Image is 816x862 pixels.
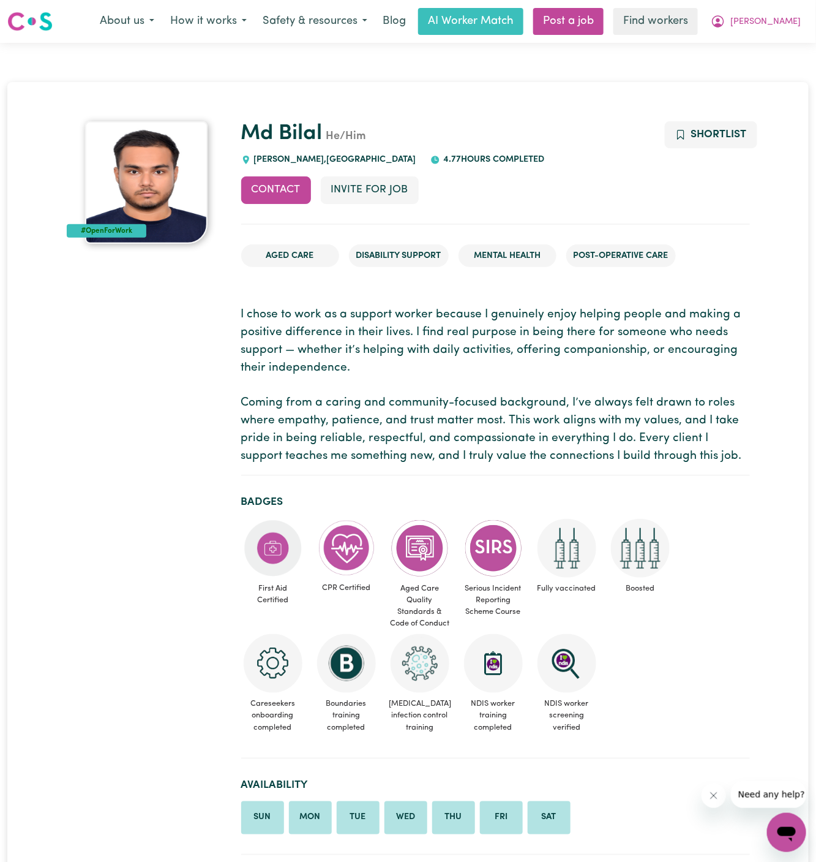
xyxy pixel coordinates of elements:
p: I chose to work as a support worker because I genuinely enjoy helping people and making a positiv... [241,306,750,465]
li: Available on Saturday [528,801,571,834]
button: Invite for Job [321,176,419,203]
span: [MEDICAL_DATA] infection control training [388,693,452,738]
img: Md Bilal [85,121,208,244]
img: CS Academy: COVID-19 Infection Control Training course completed [391,634,449,693]
li: Disability Support [349,244,449,268]
span: [PERSON_NAME] , [GEOGRAPHIC_DATA] [251,155,416,164]
div: #OpenForWork [67,224,147,238]
a: Careseekers logo [7,7,53,36]
span: Shortlist [691,129,747,140]
a: Find workers [613,8,698,35]
img: Care and support worker has received booster dose of COVID-19 vaccination [611,519,670,578]
button: How it works [162,9,255,34]
iframe: Button to launch messaging window [767,813,806,852]
button: My Account [703,9,809,34]
button: Add to shortlist [665,121,757,148]
h2: Availability [241,779,750,792]
li: Post-operative care [566,244,676,268]
iframe: Message from company [731,781,806,808]
span: He/Him [323,131,367,142]
a: AI Worker Match [418,8,523,35]
span: NDIS worker training completed [462,693,525,738]
img: Care and support worker has completed CPR Certification [317,519,376,578]
li: Mental Health [459,244,556,268]
li: Aged Care [241,244,339,268]
span: Fully vaccinated [535,578,599,599]
button: Contact [241,176,311,203]
li: Available on Thursday [432,801,475,834]
li: Available on Monday [289,801,332,834]
img: CS Academy: Careseekers Onboarding course completed [244,634,302,693]
button: About us [92,9,162,34]
h2: Badges [241,496,750,509]
img: CS Academy: Serious Incident Reporting Scheme course completed [464,519,523,578]
a: Md Bilal [241,123,323,145]
img: NDIS Worker Screening Verified [537,634,596,693]
button: Safety & resources [255,9,375,34]
a: Blog [375,8,413,35]
img: CS Academy: Introduction to NDIS Worker Training course completed [464,634,523,693]
li: Available on Sunday [241,801,284,834]
span: Boosted [608,578,672,599]
span: CPR Certified [315,577,378,599]
span: Aged Care Quality Standards & Code of Conduct [388,578,452,635]
img: Care and support worker has received 2 doses of COVID-19 vaccine [537,519,596,578]
img: CS Academy: Boundaries in care and support work course completed [317,634,376,693]
span: 4.77 hours completed [440,155,544,164]
span: NDIS worker screening verified [535,693,599,738]
li: Available on Friday [480,801,523,834]
span: First Aid Certified [241,578,305,611]
span: [PERSON_NAME] [730,15,801,29]
li: Available on Wednesday [384,801,427,834]
a: Md Bilal's profile picture'#OpenForWork [67,121,226,244]
iframe: Close message [702,784,726,808]
img: Care and support worker has completed First Aid Certification [244,519,302,578]
span: Serious Incident Reporting Scheme Course [462,578,525,623]
img: Careseekers logo [7,10,53,32]
a: Post a job [533,8,604,35]
span: Careseekers onboarding completed [241,693,305,738]
span: Boundaries training completed [315,693,378,738]
li: Available on Tuesday [337,801,380,834]
img: CS Academy: Aged Care Quality Standards & Code of Conduct course completed [391,519,449,578]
